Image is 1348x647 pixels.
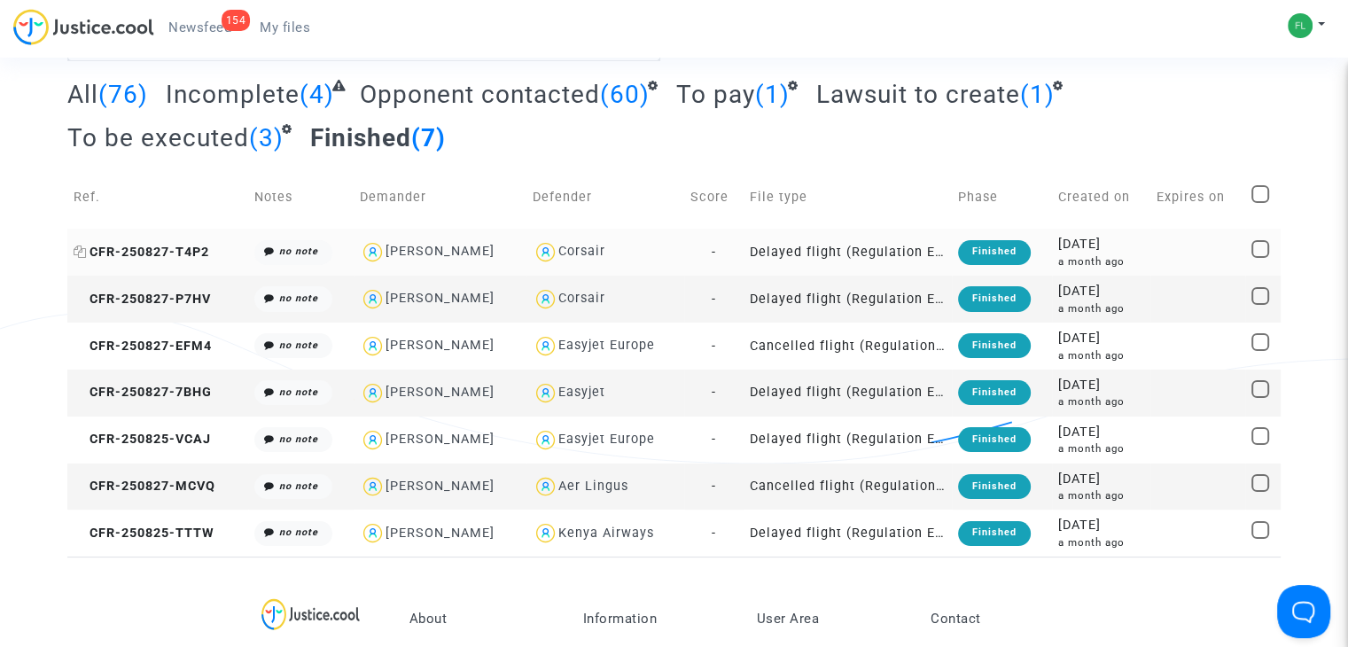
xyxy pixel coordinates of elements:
div: [PERSON_NAME] [386,526,495,541]
span: CFR-250827-7BHG [74,385,212,400]
img: icon-user.svg [533,380,558,406]
td: Cancelled flight (Regulation EC 261/2004) [744,464,952,511]
td: Demander [354,166,526,229]
img: icon-user.svg [360,520,386,546]
img: 27626d57a3ba4a5b969f53e3f2c8e71c [1288,13,1313,38]
img: icon-user.svg [360,286,386,312]
span: CFR-250827-MCVQ [74,479,215,494]
div: [PERSON_NAME] [386,338,495,353]
span: CFR-250827-T4P2 [74,245,209,260]
td: Delayed flight (Regulation EC 261/2004) [744,417,952,464]
div: a month ago [1058,301,1144,316]
img: icon-user.svg [360,239,386,265]
span: Newsfeed [168,19,231,35]
div: Finished [958,474,1031,499]
i: no note [279,292,318,304]
div: 154 [222,10,251,31]
i: no note [279,246,318,257]
img: icon-user.svg [533,427,558,453]
td: Notes [248,166,354,229]
div: [DATE] [1058,282,1144,301]
div: a month ago [1058,348,1144,363]
div: a month ago [1058,488,1144,503]
td: Phase [952,166,1052,229]
span: (3) [249,123,284,152]
td: Delayed flight (Regulation EC 261/2004) [744,510,952,557]
span: (7) [411,123,446,152]
img: icon-user.svg [360,333,386,359]
span: CFR-250825-VCAJ [74,432,211,447]
span: - [712,526,716,541]
div: [DATE] [1058,423,1144,442]
td: Defender [526,166,684,229]
span: My files [260,19,310,35]
td: Score [684,166,744,229]
span: (4) [300,80,334,109]
span: CFR-250827-P7HV [74,292,211,307]
i: no note [279,526,318,538]
div: Finished [958,286,1031,311]
span: (60) [600,80,650,109]
div: Easyjet Europe [558,432,655,447]
span: Opponent contacted [360,80,600,109]
span: - [712,385,716,400]
span: Finished [310,123,411,152]
img: icon-user.svg [360,474,386,500]
div: Finished [958,521,1031,546]
span: All [67,80,98,109]
img: icon-user.svg [533,333,558,359]
img: icon-user.svg [533,286,558,312]
i: no note [279,480,318,492]
div: Aer Lingus [558,479,628,494]
div: [DATE] [1058,235,1144,254]
p: User Area [757,611,904,627]
span: (1) [1019,80,1054,109]
p: About [409,611,557,627]
div: [PERSON_NAME] [386,479,495,494]
span: - [712,479,716,494]
span: - [712,292,716,307]
img: icon-user.svg [360,427,386,453]
div: Finished [958,380,1031,405]
div: Finished [958,240,1031,265]
span: CFR-250827-EFM4 [74,339,212,354]
div: [DATE] [1058,376,1144,395]
div: Finished [958,333,1031,358]
div: a month ago [1058,254,1144,269]
div: Kenya Airways [558,526,654,541]
span: To be executed [67,123,249,152]
div: [PERSON_NAME] [386,432,495,447]
div: Easyjet [558,385,605,400]
div: [PERSON_NAME] [386,291,495,306]
div: [PERSON_NAME] [386,385,495,400]
td: Ref. [67,166,248,229]
div: a month ago [1058,394,1144,409]
td: Delayed flight (Regulation EC 261/2004) [744,229,952,276]
iframe: Help Scout Beacon - Open [1277,585,1330,638]
div: [DATE] [1058,470,1144,489]
div: Finished [958,427,1031,452]
div: Corsair [558,244,605,259]
div: [DATE] [1058,516,1144,535]
i: no note [279,386,318,398]
span: CFR-250825-TTTW [74,526,214,541]
img: icon-user.svg [533,239,558,265]
span: - [712,432,716,447]
div: a month ago [1058,535,1144,550]
span: (76) [98,80,148,109]
div: Corsair [558,291,605,306]
span: To pay [676,80,755,109]
td: Created on [1052,166,1150,229]
p: Information [583,611,730,627]
i: no note [279,339,318,351]
i: no note [279,433,318,445]
div: a month ago [1058,441,1144,456]
span: - [712,339,716,354]
div: Easyjet Europe [558,338,655,353]
img: jc-logo.svg [13,9,154,45]
a: 154Newsfeed [154,14,245,41]
img: icon-user.svg [533,474,558,500]
img: logo-lg.svg [261,598,360,630]
span: Lawsuit to create [815,80,1019,109]
td: File type [744,166,952,229]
